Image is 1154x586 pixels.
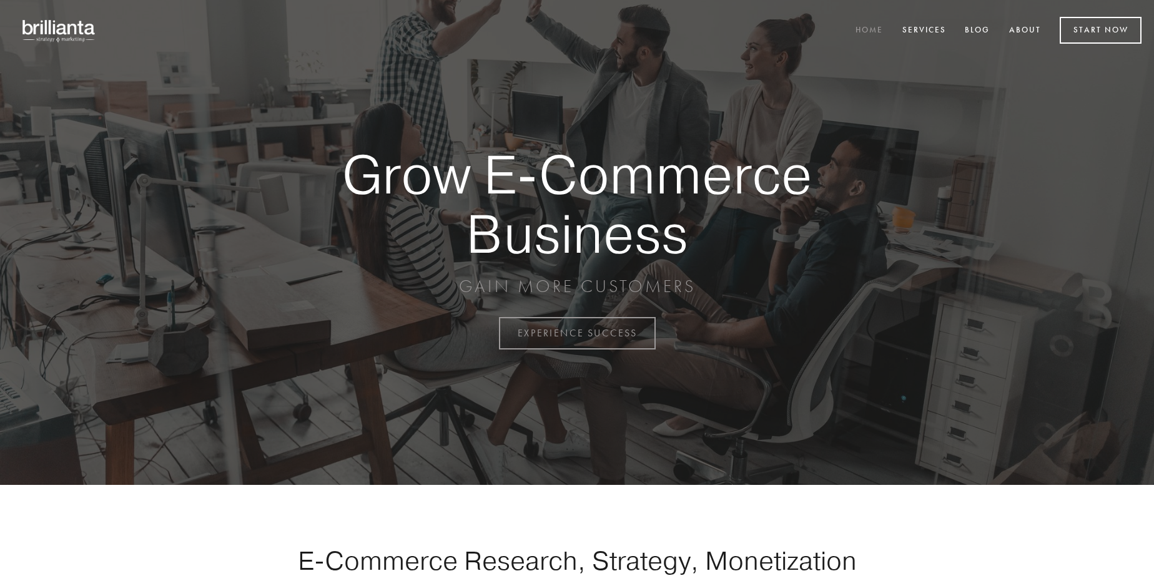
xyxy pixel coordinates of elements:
strong: Grow E-Commerce Business [298,145,856,263]
h1: E-Commerce Research, Strategy, Monetization [259,545,895,576]
a: Blog [957,21,998,41]
a: Home [847,21,891,41]
a: About [1001,21,1049,41]
a: Start Now [1060,17,1142,44]
p: GAIN MORE CUSTOMERS [298,275,856,298]
img: brillianta - research, strategy, marketing [12,12,106,49]
a: Services [894,21,954,41]
a: EXPERIENCE SUCCESS [499,317,656,349]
